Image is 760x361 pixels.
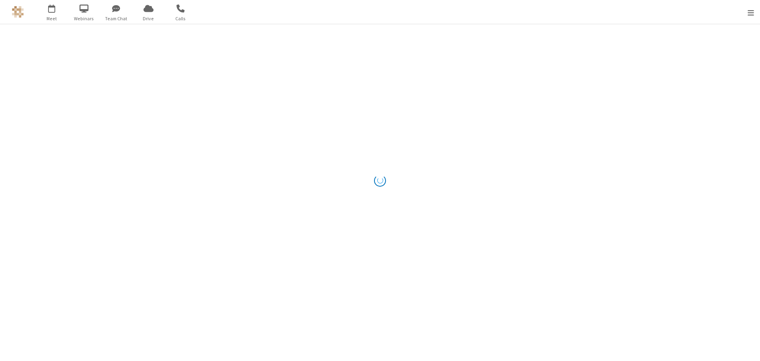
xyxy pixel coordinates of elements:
[101,15,131,22] span: Team Chat
[12,6,24,18] img: QA Selenium DO NOT DELETE OR CHANGE
[134,15,163,22] span: Drive
[37,15,67,22] span: Meet
[166,15,196,22] span: Calls
[69,15,99,22] span: Webinars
